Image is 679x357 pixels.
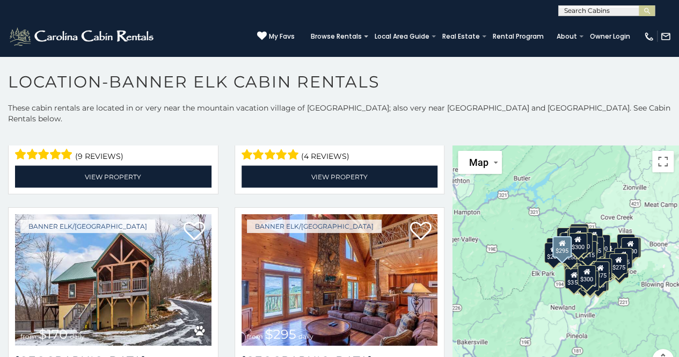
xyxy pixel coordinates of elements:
[570,227,588,247] div: $325
[242,165,438,187] a: View Property
[569,233,587,253] div: $300
[574,232,593,252] div: $230
[576,244,595,264] div: $170
[301,149,349,163] span: (4 reviews)
[585,228,603,249] div: $385
[579,241,597,261] div: $215
[15,214,211,346] a: Little Elk Lodge from $170 daily
[8,26,157,47] img: White-1-2.png
[594,258,612,279] div: $305
[609,253,627,273] div: $275
[544,242,563,263] div: $260
[305,29,367,44] a: Browse Rentals
[622,237,640,258] div: $200
[20,332,36,340] span: from
[589,271,607,291] div: $195
[247,332,263,340] span: from
[361,136,410,145] span: 1 Half Baths /
[564,266,582,286] div: $420
[591,261,609,282] div: $375
[652,151,674,172] button: Toggle fullscreen view
[298,332,313,340] span: daily
[242,214,438,346] img: Sunset View Lodge
[469,157,488,168] span: Map
[369,29,435,44] a: Local Area Guide
[242,135,438,163] div: Sleeping Areas / Bathrooms / Sleeps:
[565,268,583,289] div: $355
[660,31,671,42] img: mail-regular-white.png
[15,165,211,187] a: View Property
[39,326,68,342] span: $170
[15,136,19,145] span: 3
[20,220,155,233] a: Banner Elk/[GEOGRAPHIC_DATA]
[15,135,211,163] div: Sleeping Areas / Bathrooms / Sleeps:
[437,29,485,44] a: Real Estate
[487,29,549,44] a: Rental Program
[614,247,632,268] div: $485
[75,149,123,163] span: (9 reviews)
[82,136,86,145] span: 2
[458,151,502,174] button: Change map style
[581,270,599,290] div: $290
[160,136,165,145] span: 6
[566,266,584,287] div: $225
[561,243,580,263] div: $250
[585,29,636,44] a: Owner Login
[610,257,629,278] div: $195
[570,224,588,244] div: $265
[569,226,587,246] div: $310
[257,31,295,42] a: My Favs
[242,136,246,145] span: 4
[617,234,635,254] div: $410
[557,228,575,248] div: $720
[578,265,596,286] div: $300
[15,214,211,346] img: Little Elk Lodge
[242,214,438,346] a: Sunset View Lodge from $295 daily
[551,29,582,44] a: About
[265,326,296,342] span: $295
[644,31,654,42] img: phone-regular-white.png
[269,32,295,41] span: My Favs
[184,221,205,243] a: Add to favorites
[552,236,572,257] div: $295
[309,136,313,145] span: 2
[410,221,431,243] a: Add to favorites
[574,271,593,292] div: $375
[70,332,85,340] span: daily
[247,220,382,233] a: Banner Elk/[GEOGRAPHIC_DATA]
